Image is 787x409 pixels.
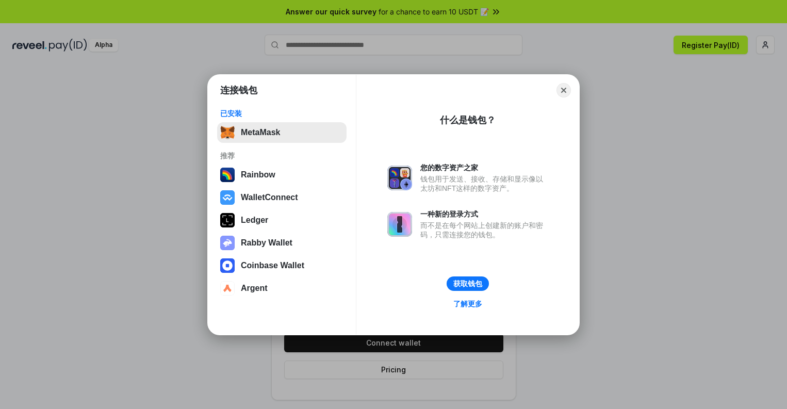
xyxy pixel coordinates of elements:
img: svg+xml,%3Csvg%20xmlns%3D%22http%3A%2F%2Fwww.w3.org%2F2000%2Fsvg%22%20fill%3D%22none%22%20viewBox... [220,236,235,250]
img: svg+xml,%3Csvg%20width%3D%2228%22%20height%3D%2228%22%20viewBox%3D%220%200%2028%2028%22%20fill%3D... [220,190,235,205]
img: svg+xml,%3Csvg%20xmlns%3D%22http%3A%2F%2Fwww.w3.org%2F2000%2Fsvg%22%20width%3D%2228%22%20height%3... [220,213,235,227]
div: Coinbase Wallet [241,261,304,270]
div: 已安装 [220,109,343,118]
img: svg+xml,%3Csvg%20fill%3D%22none%22%20height%3D%2233%22%20viewBox%3D%220%200%2035%2033%22%20width%... [220,125,235,140]
div: 钱包用于发送、接收、存储和显示像以太坊和NFT这样的数字资产。 [420,174,548,193]
div: 您的数字资产之家 [420,163,548,172]
div: MetaMask [241,128,280,137]
div: Rabby Wallet [241,238,292,248]
img: svg+xml,%3Csvg%20width%3D%22120%22%20height%3D%22120%22%20viewBox%3D%220%200%20120%20120%22%20fil... [220,168,235,182]
img: svg+xml,%3Csvg%20width%3D%2228%22%20height%3D%2228%22%20viewBox%3D%220%200%2028%2028%22%20fill%3D... [220,258,235,273]
img: svg+xml,%3Csvg%20xmlns%3D%22http%3A%2F%2Fwww.w3.org%2F2000%2Fsvg%22%20fill%3D%22none%22%20viewBox... [387,166,412,190]
div: 一种新的登录方式 [420,209,548,219]
div: 什么是钱包？ [440,114,496,126]
div: 了解更多 [453,299,482,308]
a: 了解更多 [447,297,488,310]
img: svg+xml,%3Csvg%20width%3D%2228%22%20height%3D%2228%22%20viewBox%3D%220%200%2028%2028%22%20fill%3D... [220,281,235,296]
div: 推荐 [220,151,343,160]
button: Rainbow [217,165,347,185]
button: Close [556,83,571,97]
button: Coinbase Wallet [217,255,347,276]
button: MetaMask [217,122,347,143]
h1: 连接钱包 [220,84,257,96]
img: svg+xml,%3Csvg%20xmlns%3D%22http%3A%2F%2Fwww.w3.org%2F2000%2Fsvg%22%20fill%3D%22none%22%20viewBox... [387,212,412,237]
button: Ledger [217,210,347,231]
div: 而不是在每个网站上创建新的账户和密码，只需连接您的钱包。 [420,221,548,239]
button: Argent [217,278,347,299]
div: Ledger [241,216,268,225]
div: 获取钱包 [453,279,482,288]
div: Argent [241,284,268,293]
button: 获取钱包 [447,276,489,291]
button: WalletConnect [217,187,347,208]
div: WalletConnect [241,193,298,202]
div: Rainbow [241,170,275,179]
button: Rabby Wallet [217,233,347,253]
